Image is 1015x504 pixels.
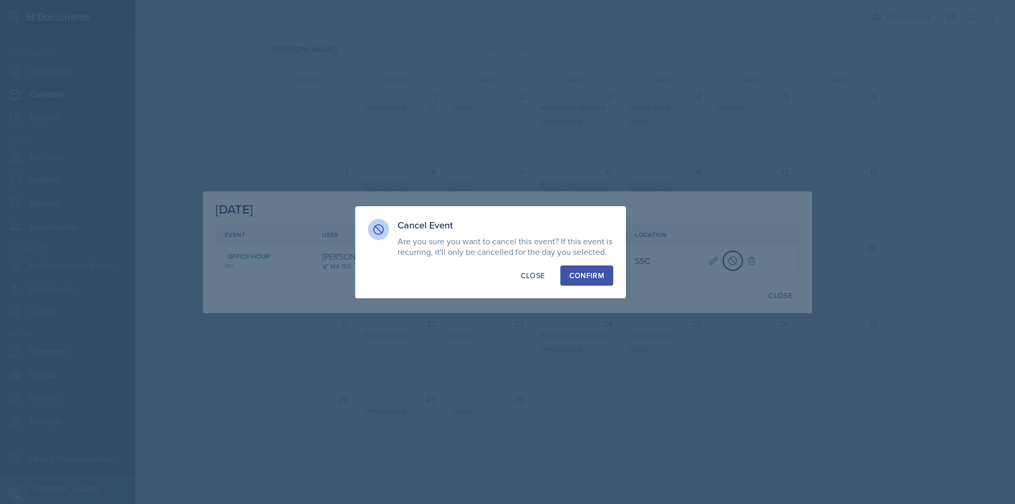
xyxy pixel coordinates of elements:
div: Close [521,270,545,281]
button: Confirm [560,265,613,286]
p: Are you sure you want to cancel this event? If this event is recurring, it'll only be cancelled f... [398,236,613,257]
div: Confirm [569,270,604,281]
button: Close [512,265,554,286]
h3: Cancel Event [398,219,613,232]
